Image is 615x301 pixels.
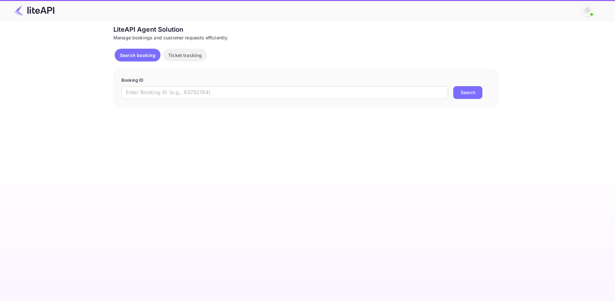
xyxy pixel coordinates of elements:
img: LiteAPI Logo [14,5,54,15]
div: LiteAPI Agent Solution [113,25,498,34]
p: Booking ID [121,77,490,84]
button: Search [453,86,482,99]
input: Enter Booking ID (e.g., 63782194) [121,86,448,99]
p: Search booking [120,52,155,59]
p: Ticket tracking [168,52,202,59]
div: Manage bookings and customer requests efficiently. [113,34,498,41]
